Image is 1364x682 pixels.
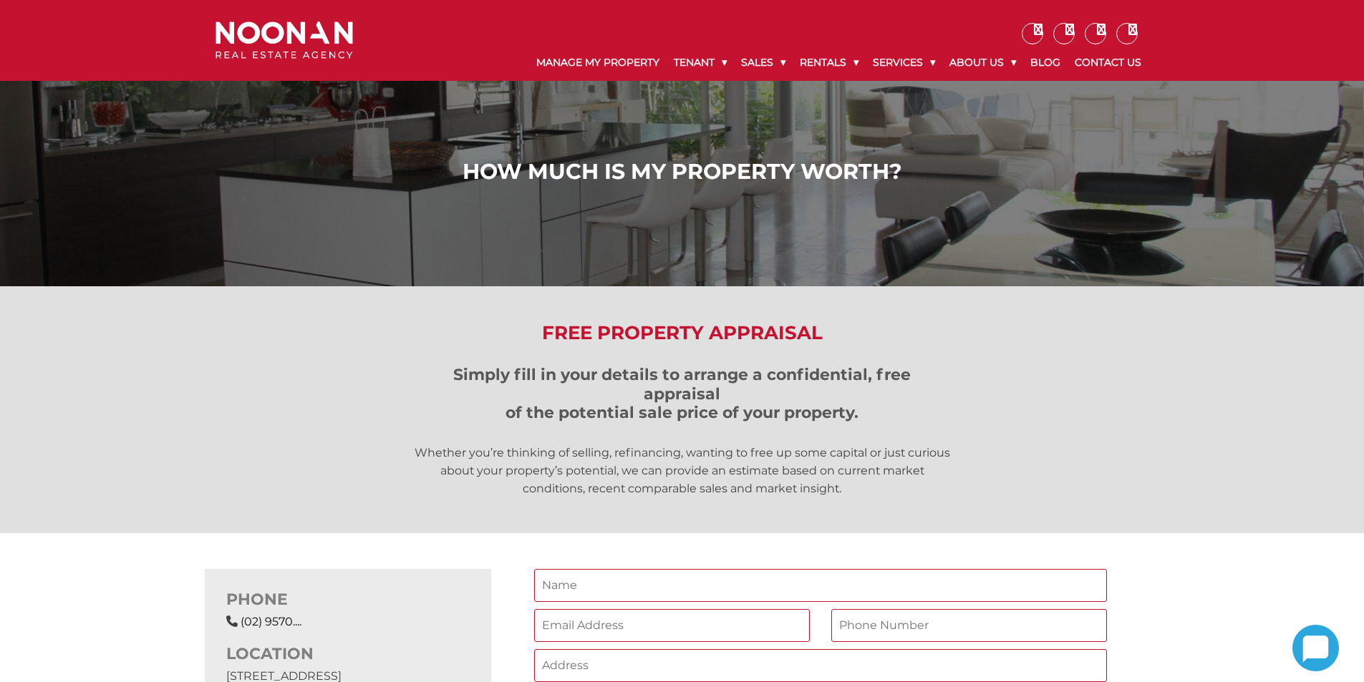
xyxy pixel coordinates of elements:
[216,21,353,59] img: Noonan Real Estate Agency
[241,615,301,628] span: (02) 9570....
[667,44,734,81] a: Tenant
[205,322,1159,344] h2: Free Property Appraisal
[793,44,866,81] a: Rentals
[226,590,470,609] h3: PHONE
[534,609,810,642] input: Email Address
[831,609,1107,642] input: Phone Number
[734,44,793,81] a: Sales
[1023,44,1068,81] a: Blog
[866,44,942,81] a: Services
[1068,44,1148,81] a: Contact Us
[414,444,951,497] p: Whether you’re thinking of selling, refinancing, wanting to free up some capital or just curious ...
[414,366,951,422] h3: Simply fill in your details to arrange a confidential, free appraisal of the potential sale price...
[226,645,470,663] h3: LOCATION
[534,649,1107,682] input: Address
[219,159,1145,185] h1: How Much is My Property Worth?
[241,615,301,628] a: Click to reveal phone number
[529,44,667,81] a: Manage My Property
[534,569,1107,602] input: Name
[942,44,1023,81] a: About Us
